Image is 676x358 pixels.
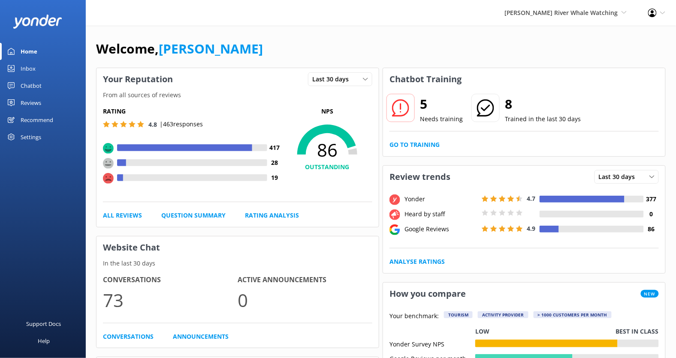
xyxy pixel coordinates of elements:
div: Settings [21,128,41,146]
div: > 1000 customers per month [534,311,612,318]
span: [PERSON_NAME] River Whale Watching [504,9,618,17]
div: Google Reviews [402,224,480,234]
div: Help [38,332,50,349]
span: New [641,290,659,298]
h2: 8 [505,94,581,114]
p: 0 [238,286,372,314]
div: Reviews [21,94,41,111]
h4: 28 [267,158,282,167]
p: Trained in the last 30 days [505,114,581,124]
span: Last 30 days [312,75,354,84]
h4: Active Announcements [238,274,372,286]
span: 4.7 [527,194,536,203]
h3: Your Reputation [97,68,179,90]
h4: 0 [644,209,659,219]
div: Chatbot [21,77,42,94]
h3: Chatbot Training [383,68,468,90]
h4: 19 [267,173,282,182]
p: Low [475,327,489,336]
p: | 463 responses [160,119,203,129]
h3: Review trends [383,166,457,188]
p: 73 [103,286,238,314]
a: Analyse Ratings [389,257,445,266]
a: [PERSON_NAME] [159,40,263,57]
div: Activity Provider [478,311,528,318]
span: Last 30 days [599,172,640,182]
img: yonder-white-logo.png [13,15,62,29]
h4: OUTSTANDING [282,162,372,172]
p: Best in class [616,327,659,336]
p: Your benchmark: [389,311,439,322]
div: Inbox [21,60,36,77]
a: Go to Training [389,140,440,149]
h3: How you compare [383,283,472,305]
p: Needs training [420,114,463,124]
div: Home [21,43,37,60]
span: 4.9 [527,224,536,233]
a: Conversations [103,332,154,341]
a: Announcements [173,332,229,341]
span: 86 [282,139,372,161]
h4: Conversations [103,274,238,286]
div: Support Docs [27,315,61,332]
div: Tourism [444,311,473,318]
p: NPS [282,107,372,116]
a: All Reviews [103,211,142,220]
h4: 86 [644,224,659,234]
div: Heard by staff [402,209,480,219]
h3: Website Chat [97,236,379,259]
p: From all sources of reviews [97,90,379,100]
a: Rating Analysis [245,211,299,220]
div: Yonder [402,194,480,204]
h4: 417 [267,143,282,152]
div: Recommend [21,111,53,128]
p: In the last 30 days [97,259,379,268]
h1: Welcome, [96,39,263,59]
span: 4.8 [148,120,157,128]
h2: 5 [420,94,463,114]
div: Yonder Survey NPS [389,340,475,347]
a: Question Summary [161,211,226,220]
h4: 377 [644,194,659,204]
h5: Rating [103,107,282,116]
